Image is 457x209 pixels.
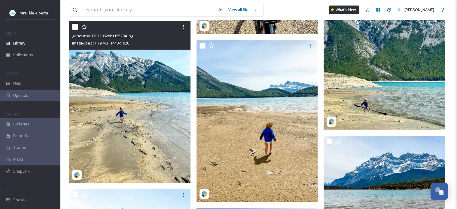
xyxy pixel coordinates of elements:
button: Open Chat [431,183,448,200]
a: [PERSON_NAME] [395,4,437,16]
span: Socials [13,197,26,203]
img: snapsea-logo.png [201,191,207,197]
span: Collections [13,52,33,58]
img: snapsea-logo.png [328,119,334,125]
span: image/jpeg | 1.19 MB | 1440 x 1920 [72,40,129,46]
span: Uploads [13,93,28,98]
img: geneviroy-17911962861155284.jpg [69,21,190,183]
span: Embeds [13,133,28,139]
span: WIDGETS [6,112,20,116]
span: Galleries [13,121,29,127]
input: Search your library [83,3,215,17]
span: MEDIA [6,31,17,35]
span: SOCIALS [6,188,18,192]
span: Parallèle Alberta [19,10,48,16]
span: Library [13,40,25,46]
img: download.png [10,10,16,16]
span: UGC [13,81,21,86]
span: geneviroy-17911962861155284.jpg [72,33,133,38]
a: What's New [329,6,359,14]
span: Maps [13,156,23,162]
span: SnapLink [13,168,30,174]
img: snapsea-logo.png [74,172,80,178]
span: Stories [13,145,26,150]
span: COLLECT [6,71,19,76]
a: View all files [225,4,260,16]
span: [PERSON_NAME] [404,7,434,12]
img: snapsea-logo.png [201,23,207,29]
img: geneviroy-18043495499283274.jpg [197,40,318,201]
